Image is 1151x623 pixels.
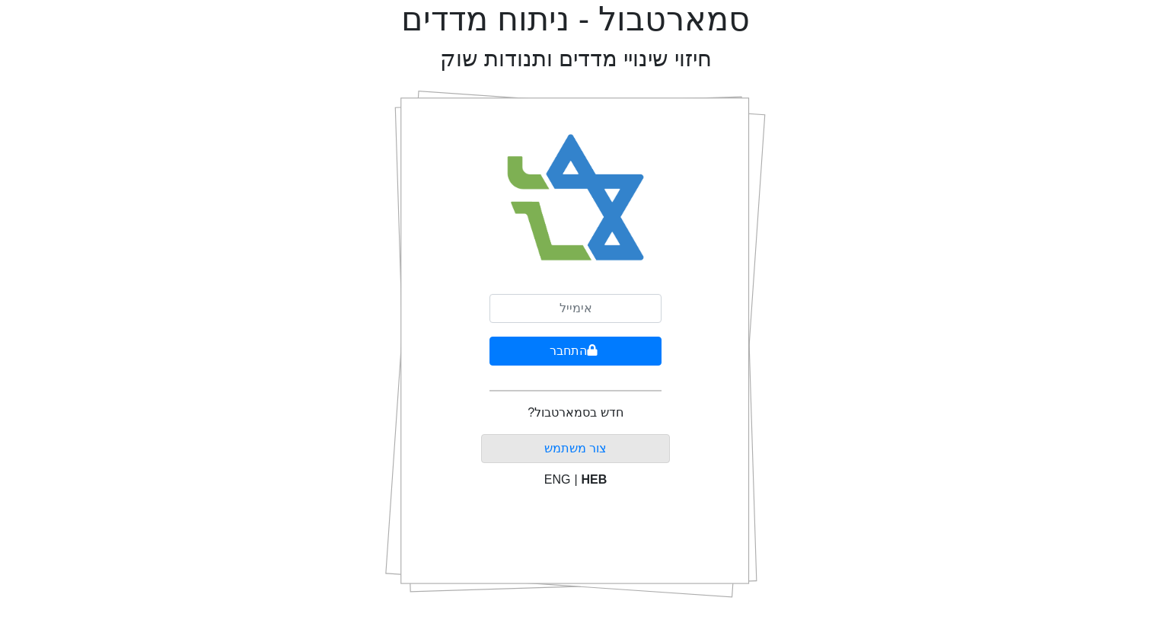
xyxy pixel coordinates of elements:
input: אימייל [489,294,662,323]
p: חדש בסמארטבול? [528,404,623,422]
a: צור משתמש [544,442,607,455]
span: ENG [544,473,571,486]
button: התחבר [489,337,662,366]
span: | [574,473,577,486]
h2: חיזוי שינויי מדדים ותנודות שוק [440,46,712,72]
img: Smart Bull [493,114,658,282]
span: HEB [582,473,607,486]
button: צור משתמש [481,434,671,463]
